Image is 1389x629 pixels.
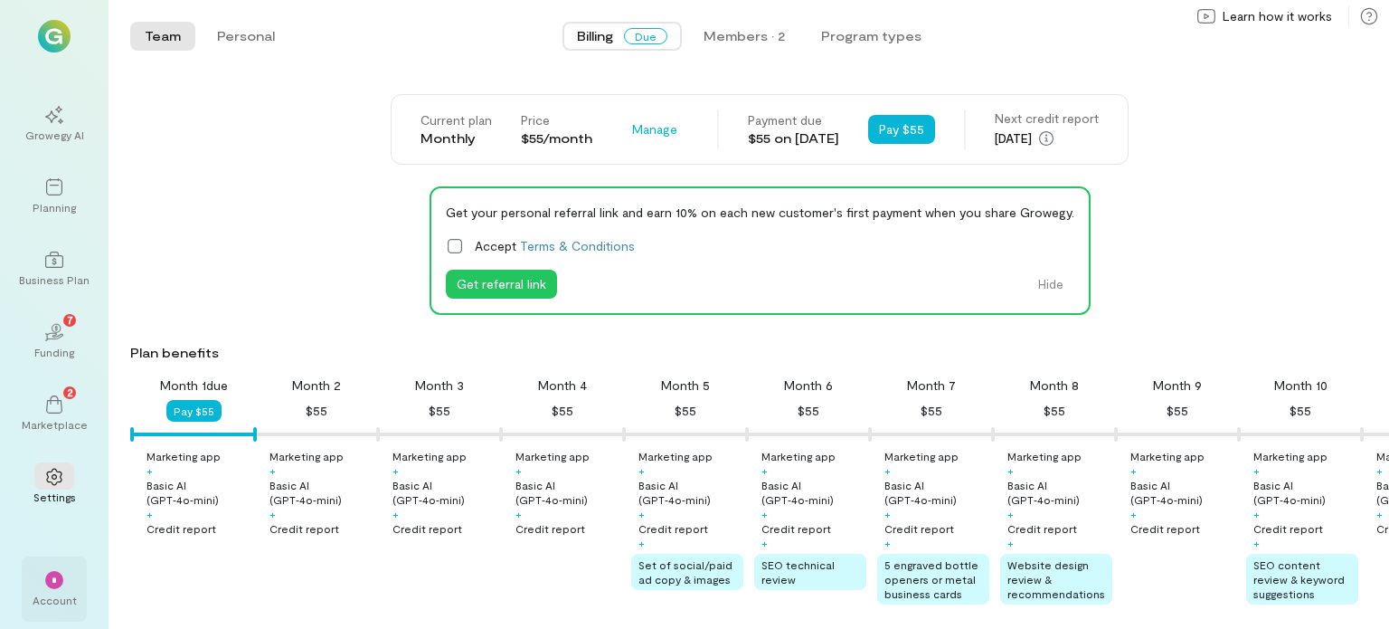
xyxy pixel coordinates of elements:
div: + [1130,507,1137,521]
button: Program types [807,22,936,51]
div: Month 8 [1030,376,1079,395]
div: Marketing app [1130,449,1205,463]
div: Basic AI (GPT‑4o‑mini) [884,478,989,507]
div: Credit report [638,521,708,536]
a: Settings [22,453,87,519]
div: Basic AI (GPT‑4o‑mini) [1007,478,1112,507]
div: $55 [1044,400,1065,422]
div: Marketing app [761,449,836,463]
div: + [761,507,768,521]
div: Month 9 [1153,376,1202,395]
div: Credit report [884,521,954,536]
div: Month 7 [907,376,956,395]
button: Team [130,22,195,51]
div: Account [33,593,77,607]
button: Pay $55 [166,400,222,422]
div: $55 [1167,400,1188,422]
span: SEO technical review [761,558,835,586]
div: Basic AI (GPT‑4o‑mini) [146,478,251,507]
div: + [1376,463,1383,478]
div: Basic AI (GPT‑4o‑mini) [638,478,743,507]
div: Payment due [748,111,839,129]
div: + [1007,507,1014,521]
div: + [884,463,891,478]
div: + [269,507,276,521]
div: Credit report [146,521,216,536]
div: + [1253,463,1260,478]
button: BillingDue [562,22,682,51]
div: + [269,463,276,478]
a: Marketplace [22,381,87,446]
div: Credit report [1007,521,1077,536]
div: Marketing app [1007,449,1082,463]
span: Website design review & recommendations [1007,558,1105,600]
div: + [1376,507,1383,521]
span: Due [624,28,667,44]
div: + [884,536,891,550]
div: Credit report [269,521,339,536]
div: Basic AI (GPT‑4o‑mini) [1253,478,1358,507]
div: + [638,536,645,550]
div: Credit report [761,521,831,536]
div: + [638,507,645,521]
div: [DATE] [995,128,1099,149]
div: Credit report [1130,521,1200,536]
div: + [1007,463,1014,478]
div: + [1253,536,1260,550]
div: + [1130,463,1137,478]
div: $55 [1290,400,1311,422]
div: $55 [798,400,819,422]
div: Plan benefits [130,344,1382,362]
a: Terms & Conditions [520,238,635,253]
div: Credit report [392,521,462,536]
span: SEO content review & keyword suggestions [1253,558,1345,600]
span: Set of social/paid ad copy & images [638,558,732,586]
div: + [761,536,768,550]
div: $55/month [521,129,592,148]
div: + [884,507,891,521]
span: Accept [475,236,635,255]
div: + [638,463,645,478]
div: + [515,507,522,521]
div: Credit report [1253,521,1323,536]
div: $55 [429,400,450,422]
div: $55 [552,400,573,422]
div: Basic AI (GPT‑4o‑mini) [1130,478,1235,507]
div: Month 6 [784,376,833,395]
span: 5 engraved bottle openers or metal business cards [884,558,978,600]
div: + [515,463,522,478]
a: Business Plan [22,236,87,301]
div: $55 on [DATE] [748,129,839,148]
div: Credit report [515,521,585,536]
div: Marketplace [22,417,88,432]
span: 2 [67,384,73,400]
div: Next credit report [995,110,1099,128]
div: Members · 2 [704,27,785,45]
div: Basic AI (GPT‑4o‑mini) [269,478,374,507]
div: $55 [921,400,942,422]
span: Learn how it works [1223,7,1332,25]
button: Get referral link [446,270,557,299]
a: Planning [22,164,87,229]
div: Marketing app [638,449,713,463]
div: Month 10 [1274,376,1328,395]
span: Billing [577,27,613,45]
div: Funding [34,345,74,359]
div: + [146,463,153,478]
span: 7 [67,311,73,328]
div: Business Plan [19,272,90,287]
div: Marketing app [884,449,959,463]
button: Members · 2 [689,22,799,51]
div: Marketing app [1253,449,1328,463]
div: + [761,463,768,478]
button: Manage [621,115,688,144]
div: Get your personal referral link and earn 10% on each new customer's first payment when you share ... [446,203,1074,222]
a: Growegy AI [22,91,87,157]
div: Month 4 [538,376,587,395]
button: Personal [203,22,289,51]
div: Marketing app [515,449,590,463]
div: Month 1 due [160,376,228,395]
div: Month 3 [415,376,464,395]
div: Planning [33,200,76,214]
